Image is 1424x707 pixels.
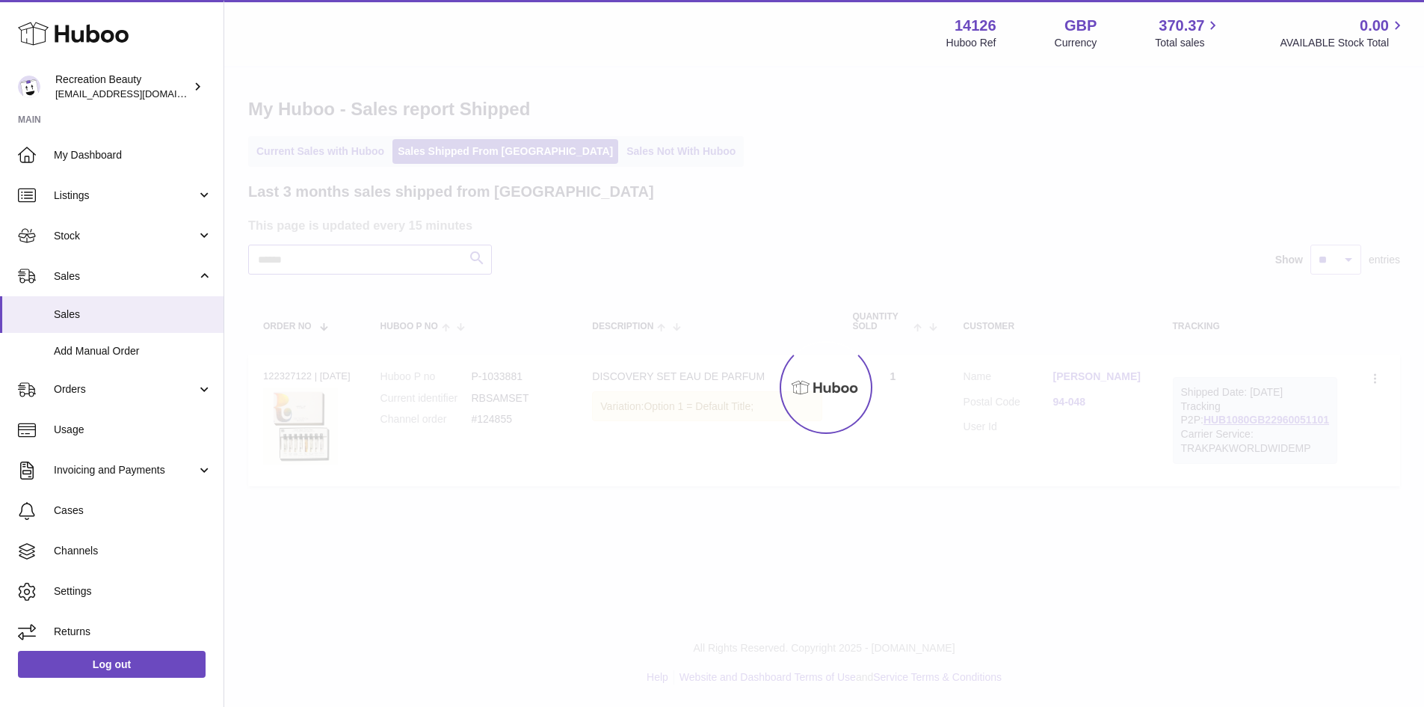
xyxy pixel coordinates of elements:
[1280,36,1406,50] span: AVAILABLE Stock Total
[955,16,996,36] strong: 14126
[54,229,197,243] span: Stock
[946,36,996,50] div: Huboo Ref
[54,344,212,358] span: Add Manual Order
[54,269,197,284] span: Sales
[54,148,212,162] span: My Dashboard
[1280,16,1406,50] a: 0.00 AVAILABLE Stock Total
[54,189,197,203] span: Listings
[54,307,212,322] span: Sales
[55,88,220,100] span: [EMAIL_ADDRESS][DOMAIN_NAME]
[54,504,212,518] span: Cases
[1360,16,1389,36] span: 0.00
[54,625,212,639] span: Returns
[1155,16,1221,50] a: 370.37 Total sales
[54,544,212,558] span: Channels
[1155,36,1221,50] span: Total sales
[1055,36,1097,50] div: Currency
[54,463,197,477] span: Invoicing and Payments
[54,423,212,437] span: Usage
[54,382,197,397] span: Orders
[55,73,190,101] div: Recreation Beauty
[18,651,206,678] a: Log out
[18,76,40,98] img: internalAdmin-14126@internal.huboo.com
[1159,16,1204,36] span: 370.37
[54,584,212,599] span: Settings
[1064,16,1097,36] strong: GBP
